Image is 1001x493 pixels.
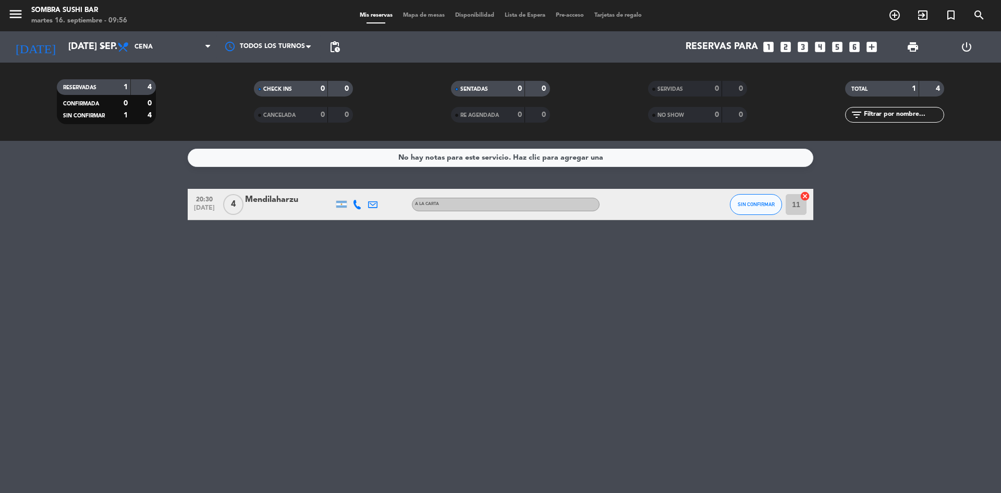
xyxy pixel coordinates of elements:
span: CANCELADA [263,113,296,118]
i: add_box [865,40,878,54]
span: [DATE] [191,205,217,217]
i: looks_3 [796,40,810,54]
span: SIN CONFIRMAR [738,201,775,207]
strong: 0 [542,111,548,118]
i: arrow_drop_down [97,41,109,53]
span: SERVIDAS [657,87,683,92]
i: looks_4 [813,40,827,54]
strong: 0 [518,85,522,92]
span: Mis reservas [355,13,398,18]
strong: 4 [936,85,942,92]
i: add_circle_outline [888,9,901,21]
strong: 0 [715,111,719,118]
strong: 0 [345,85,351,92]
i: looks_5 [831,40,844,54]
span: TOTAL [851,87,868,92]
span: Disponibilidad [450,13,499,18]
i: looks_two [779,40,792,54]
span: NO SHOW [657,113,684,118]
span: 4 [223,194,243,215]
span: pending_actions [328,41,341,53]
span: SENTADAS [460,87,488,92]
span: Reservas para [686,42,758,52]
i: menu [8,6,23,22]
span: RESERVADAS [63,85,96,90]
strong: 0 [739,85,745,92]
strong: 0 [124,100,128,107]
strong: 0 [321,111,325,118]
span: Lista de Espera [499,13,551,18]
button: menu [8,6,23,26]
strong: 0 [345,111,351,118]
strong: 0 [321,85,325,92]
i: filter_list [850,109,863,121]
i: cancel [800,191,810,201]
span: Cena [135,43,153,51]
input: Filtrar por nombre... [863,109,944,121]
span: print [907,41,919,53]
i: search [973,9,985,21]
div: Mendilaharzu [245,193,334,207]
span: RE AGENDADA [460,113,499,118]
div: martes 16. septiembre - 09:56 [31,16,127,26]
i: power_settings_new [960,41,973,53]
strong: 0 [148,100,154,107]
i: looks_one [762,40,775,54]
strong: 1 [124,112,128,119]
span: SIN CONFIRMAR [63,113,105,118]
strong: 4 [148,112,154,119]
span: Tarjetas de regalo [589,13,647,18]
strong: 0 [542,85,548,92]
span: 20:30 [191,193,217,205]
i: turned_in_not [945,9,957,21]
strong: 0 [739,111,745,118]
strong: 4 [148,83,154,91]
i: looks_6 [848,40,861,54]
span: CHECK INS [263,87,292,92]
div: Sombra Sushi Bar [31,5,127,16]
div: LOG OUT [939,31,993,63]
i: [DATE] [8,35,63,58]
i: exit_to_app [917,9,929,21]
div: No hay notas para este servicio. Haz clic para agregar una [398,152,603,164]
strong: 1 [124,83,128,91]
span: A LA CARTA [415,202,439,206]
span: Pre-acceso [551,13,589,18]
span: CONFIRMADA [63,101,99,106]
strong: 0 [518,111,522,118]
strong: 0 [715,85,719,92]
span: Mapa de mesas [398,13,450,18]
strong: 1 [912,85,916,92]
button: SIN CONFIRMAR [730,194,782,215]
